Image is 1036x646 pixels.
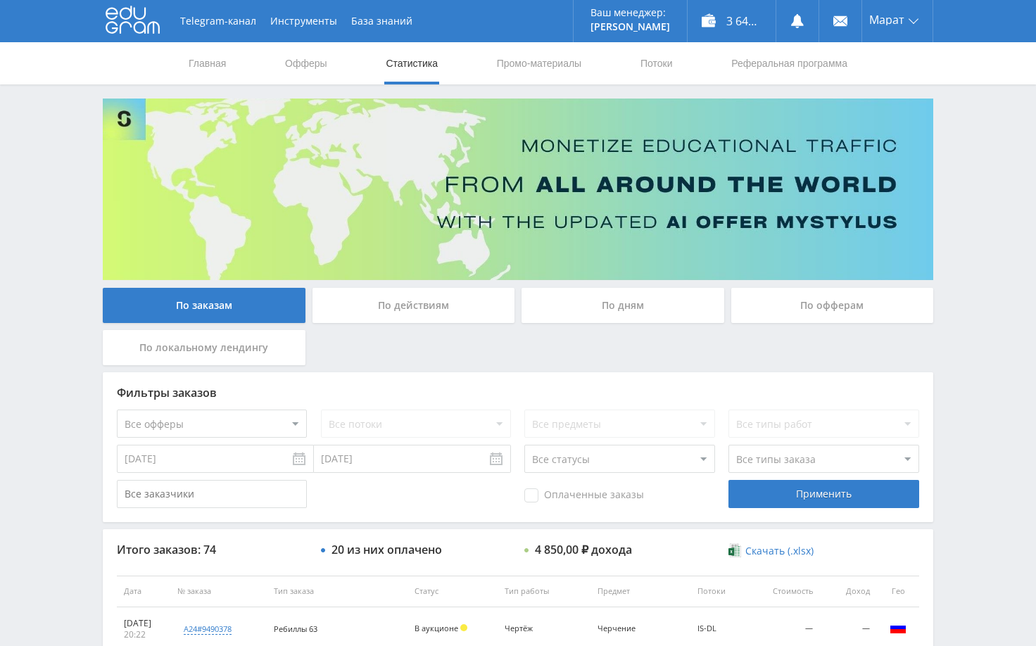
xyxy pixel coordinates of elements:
th: Потоки [690,576,750,607]
th: № заказа [170,576,267,607]
div: По офферам [731,288,934,323]
div: 4 850,00 ₽ дохода [535,543,632,556]
div: Черчение [598,624,661,633]
p: Ваш менеджер: [590,7,670,18]
div: По локальному лендингу [103,330,305,365]
span: Холд [460,624,467,631]
span: Марат [869,14,904,25]
img: xlsx [728,543,740,557]
a: Офферы [284,42,329,84]
th: Предмет [590,576,690,607]
th: Тип заказа [267,576,408,607]
div: Фильтры заказов [117,386,919,399]
th: Гео [877,576,919,607]
th: Стоимость [750,576,820,607]
p: [PERSON_NAME] [590,21,670,32]
a: Главная [187,42,227,84]
img: rus.png [890,619,906,636]
a: Статистика [384,42,439,84]
a: Промо-материалы [495,42,583,84]
span: В аукционе [415,623,458,633]
th: Тип работы [498,576,590,607]
input: Все заказчики [117,480,307,508]
th: Доход [820,576,877,607]
div: [DATE] [124,618,163,629]
div: Итого заказов: 74 [117,543,307,556]
div: По действиям [312,288,515,323]
a: Скачать (.xlsx) [728,544,813,558]
div: 20:22 [124,629,163,640]
a: Реферальная программа [730,42,849,84]
th: Статус [408,576,498,607]
a: Потоки [639,42,674,84]
span: Скачать (.xlsx) [745,545,814,557]
th: Дата [117,576,170,607]
div: Применить [728,480,918,508]
div: 20 из них оплачено [331,543,442,556]
div: IS-DL [697,624,743,633]
span: Оплаченные заказы [524,488,644,502]
span: Ребиллы 63 [274,623,317,634]
div: По дням [522,288,724,323]
img: Banner [103,99,933,280]
div: По заказам [103,288,305,323]
div: Чертёж [505,624,568,633]
div: a24#9490378 [184,623,232,635]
